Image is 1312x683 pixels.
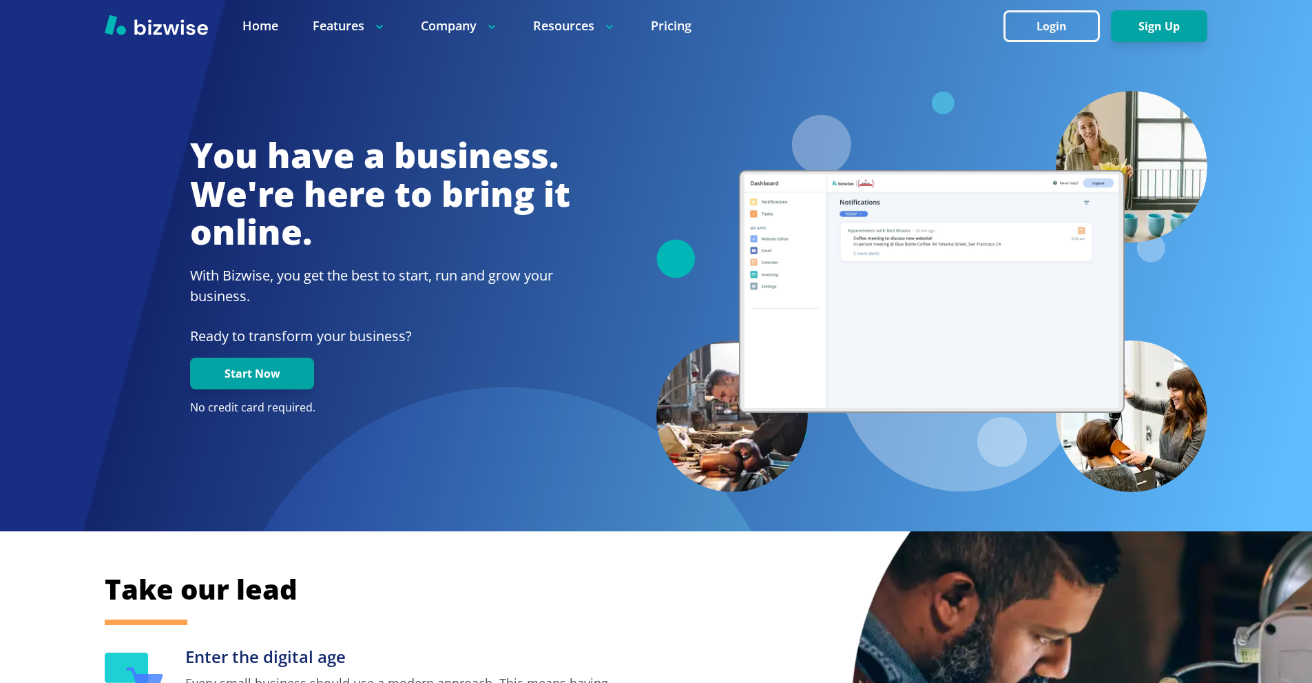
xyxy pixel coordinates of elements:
[105,571,1138,608] h2: Take our lead
[190,400,570,416] p: No credit card required.
[533,17,616,34] p: Resources
[105,14,208,35] img: Bizwise Logo
[190,326,570,347] p: Ready to transform your business?
[190,358,314,389] button: Start Now
[190,265,570,307] h2: With Bizwise, you get the best to start, run and grow your business.
[185,646,621,669] h3: Enter the digital age
[651,17,691,34] a: Pricing
[313,17,386,34] p: Features
[190,367,314,380] a: Start Now
[1111,10,1207,42] button: Sign Up
[1111,20,1207,33] a: Sign Up
[421,17,499,34] p: Company
[190,136,570,252] h1: You have a business. We're here to bring it online.
[242,17,278,34] a: Home
[1003,20,1111,33] a: Login
[1003,10,1100,42] button: Login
